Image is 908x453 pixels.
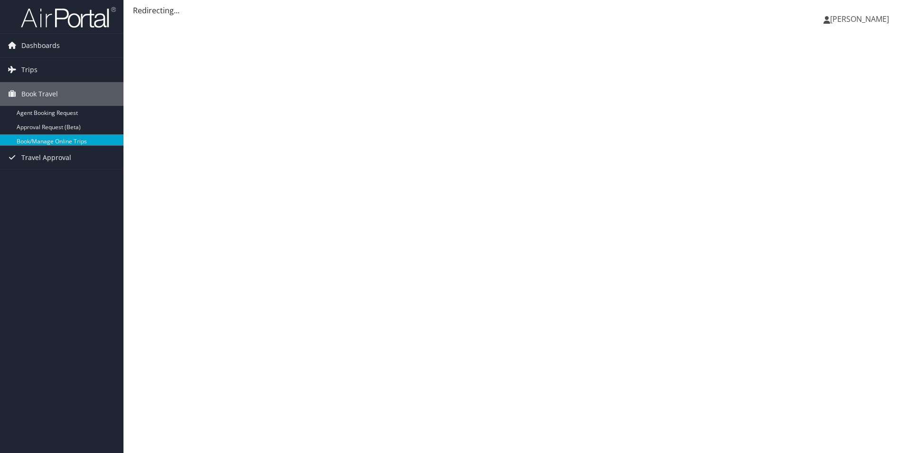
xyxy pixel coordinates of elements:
[21,34,60,57] span: Dashboards
[21,146,71,170] span: Travel Approval
[133,5,899,16] div: Redirecting...
[21,6,116,28] img: airportal-logo.png
[21,82,58,106] span: Book Travel
[823,5,899,33] a: [PERSON_NAME]
[21,58,38,82] span: Trips
[830,14,889,24] span: [PERSON_NAME]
